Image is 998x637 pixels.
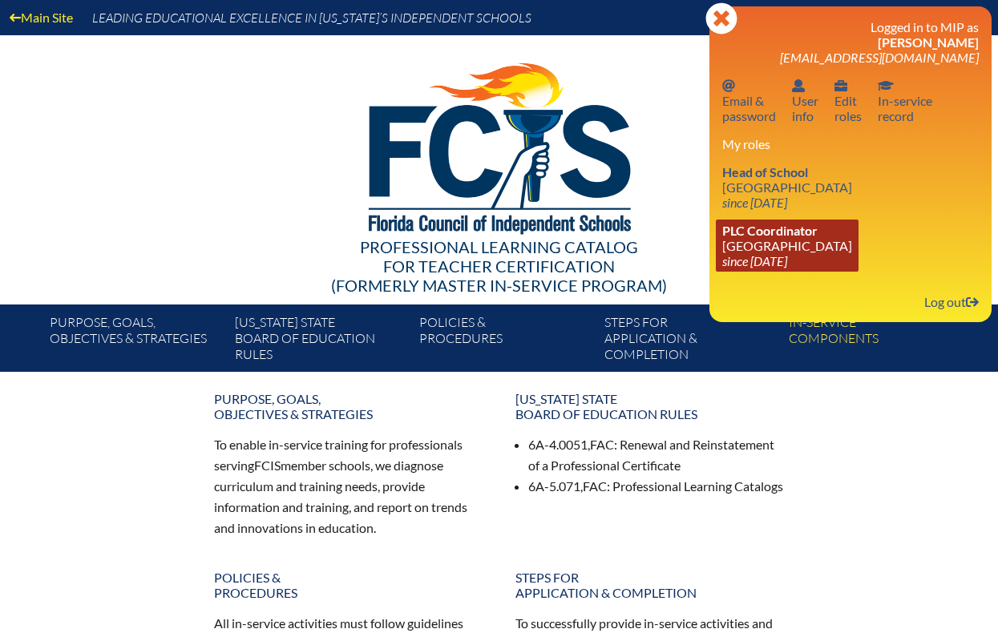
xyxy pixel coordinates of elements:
a: Steps forapplication & completion [598,311,782,372]
a: Log outLog out [918,291,985,312]
span: FAC [583,478,607,494]
a: User infoEditroles [828,75,868,127]
h3: My roles [722,136,979,151]
svg: In-service record [878,79,894,92]
a: Main Site [3,6,79,28]
a: PLC Coordinator [GEOGRAPHIC_DATA] since [DATE] [716,220,859,272]
a: [US_STATE] StateBoard of Education rules [228,311,413,372]
a: In-servicecomponents [782,311,967,372]
span: Head of School [722,164,808,179]
svg: User info [834,79,847,92]
a: Email passwordEmail &password [716,75,782,127]
span: FAC [590,437,614,452]
h3: Logged in to MIP as [722,19,979,65]
a: Purpose, goals,objectives & strategies [43,311,228,372]
svg: Log out [966,296,979,308]
a: Policies &Procedures [204,563,493,607]
li: 6A-4.0051, : Renewal and Reinstatement of a Professional Certificate [528,434,785,476]
div: Professional Learning Catalog (formerly Master In-service Program) [38,237,961,295]
i: since [DATE] [722,195,787,210]
img: FCISlogo221.eps [333,35,665,254]
span: [PERSON_NAME] [878,34,979,50]
a: Head of School [GEOGRAPHIC_DATA] since [DATE] [716,161,859,213]
a: Purpose, goals,objectives & strategies [204,385,493,428]
span: FCIS [254,458,281,473]
p: To enable in-service training for professionals serving member schools, we diagnose curriculum an... [214,434,483,538]
a: In-service recordIn-servicerecord [871,75,939,127]
a: User infoUserinfo [786,75,825,127]
i: since [DATE] [722,253,787,268]
span: PLC Coordinator [722,223,818,238]
a: Policies &Procedures [413,311,597,372]
a: Steps forapplication & completion [506,563,794,607]
svg: User info [792,79,805,92]
span: for Teacher Certification [383,256,615,276]
span: [EMAIL_ADDRESS][DOMAIN_NAME] [780,50,979,65]
a: [US_STATE] StateBoard of Education rules [506,385,794,428]
svg: Email password [722,79,735,92]
svg: Close [705,2,737,34]
li: 6A-5.071, : Professional Learning Catalogs [528,476,785,497]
